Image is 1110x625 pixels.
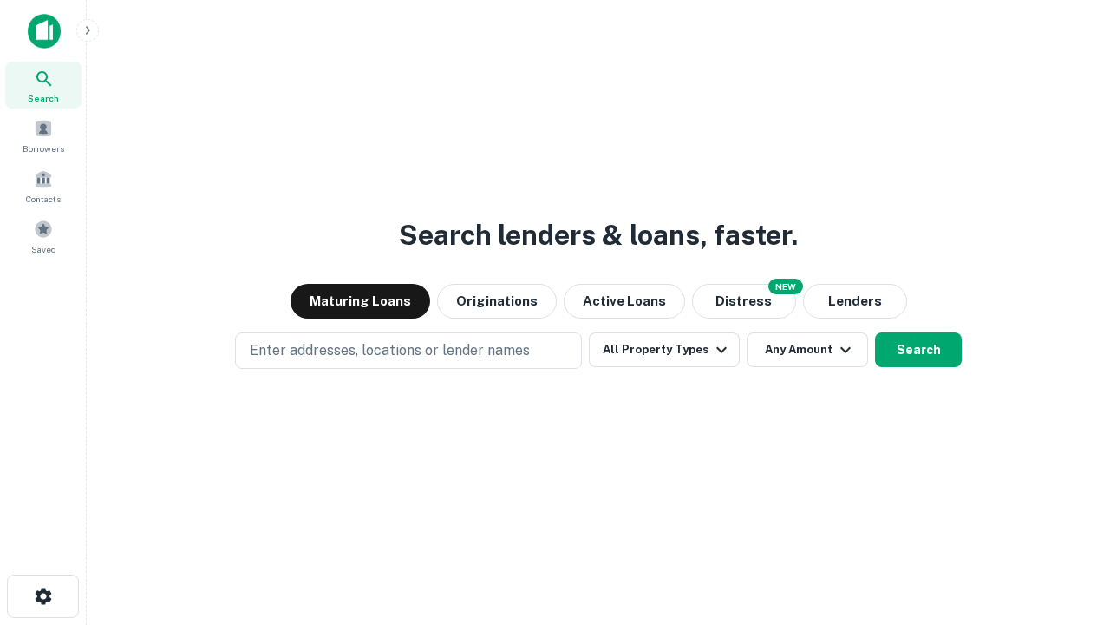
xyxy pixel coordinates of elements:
[28,14,61,49] img: capitalize-icon.png
[1023,486,1110,569] iframe: Chat Widget
[437,284,557,319] button: Originations
[23,141,64,155] span: Borrowers
[250,340,530,361] p: Enter addresses, locations or lender names
[875,332,962,367] button: Search
[5,112,82,159] a: Borrowers
[768,279,803,294] div: NEW
[5,213,82,260] a: Saved
[26,192,61,206] span: Contacts
[5,162,82,209] a: Contacts
[564,284,685,319] button: Active Loans
[692,284,796,319] button: Search distressed loans with lien and other non-mortgage details.
[31,242,56,256] span: Saved
[5,62,82,109] a: Search
[291,284,430,319] button: Maturing Loans
[803,284,907,319] button: Lenders
[589,332,740,367] button: All Property Types
[235,332,582,369] button: Enter addresses, locations or lender names
[28,91,59,105] span: Search
[399,214,798,256] h3: Search lenders & loans, faster.
[747,332,868,367] button: Any Amount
